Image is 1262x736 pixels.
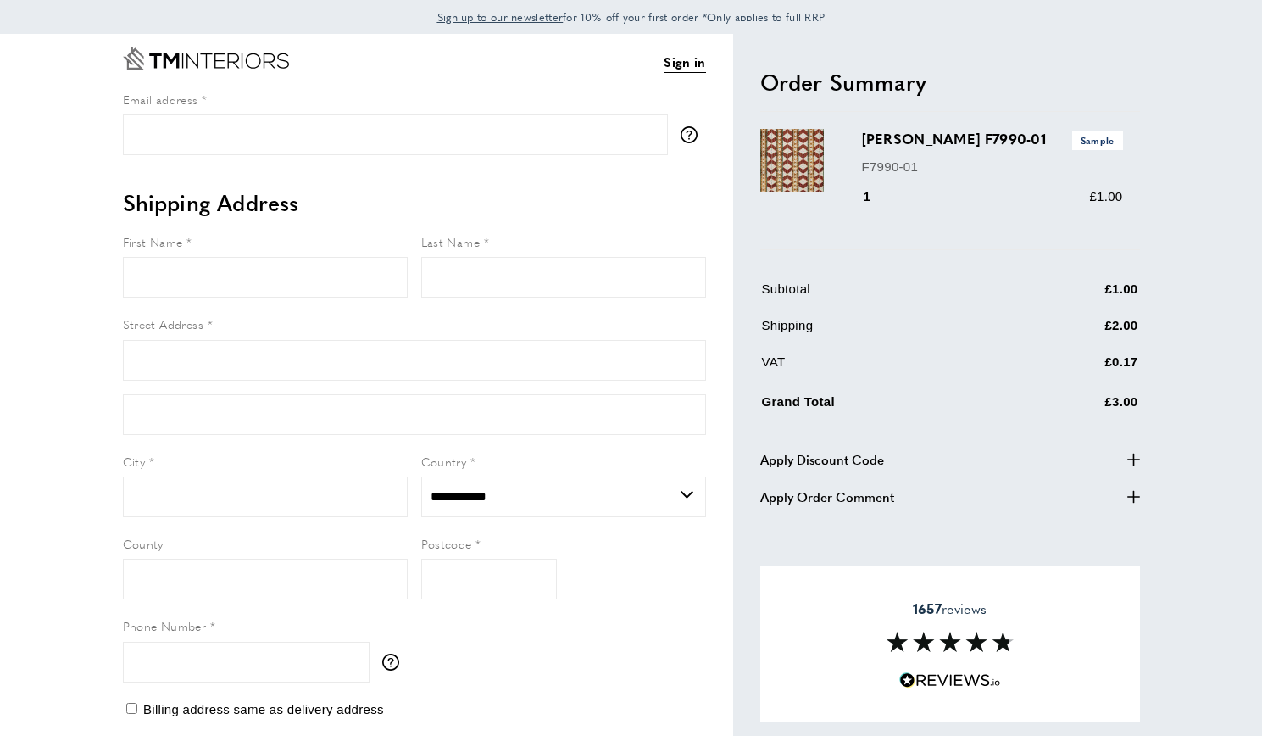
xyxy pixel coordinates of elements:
[762,279,1020,312] td: Subtotal
[760,67,1140,98] h2: Order Summary
[1089,189,1122,204] span: £1.00
[760,487,894,507] span: Apply Order Comment
[123,453,146,470] span: City
[123,617,207,634] span: Phone Number
[664,52,705,73] a: Sign in
[862,129,1123,149] h3: [PERSON_NAME] F7990-01
[1021,279,1138,312] td: £1.00
[913,599,942,618] strong: 1657
[762,352,1020,385] td: VAT
[1021,388,1138,425] td: £3.00
[123,233,183,250] span: First Name
[913,600,987,617] span: reviews
[382,654,408,671] button: More information
[862,187,895,207] div: 1
[123,187,706,218] h2: Shipping Address
[760,449,884,470] span: Apply Discount Code
[143,702,384,716] span: Billing address same as delivery address
[887,632,1014,652] img: Reviews section
[123,91,198,108] span: Email address
[681,126,706,143] button: More information
[421,535,472,552] span: Postcode
[123,315,204,332] span: Street Address
[421,233,481,250] span: Last Name
[899,672,1001,689] img: Reviews.io 5 stars
[123,47,289,70] a: Go to Home page
[762,315,1020,348] td: Shipping
[437,8,564,25] a: Sign up to our newsletter
[760,129,824,192] img: Cornaro F7990-01
[123,535,164,552] span: County
[126,703,137,714] input: Billing address same as delivery address
[437,9,826,25] span: for 10% off your first order *Only applies to full RRP
[1072,131,1123,149] span: Sample
[1021,315,1138,348] td: £2.00
[421,453,467,470] span: Country
[1021,352,1138,385] td: £0.17
[762,388,1020,425] td: Grand Total
[862,157,1123,177] p: F7990-01
[437,9,564,25] span: Sign up to our newsletter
